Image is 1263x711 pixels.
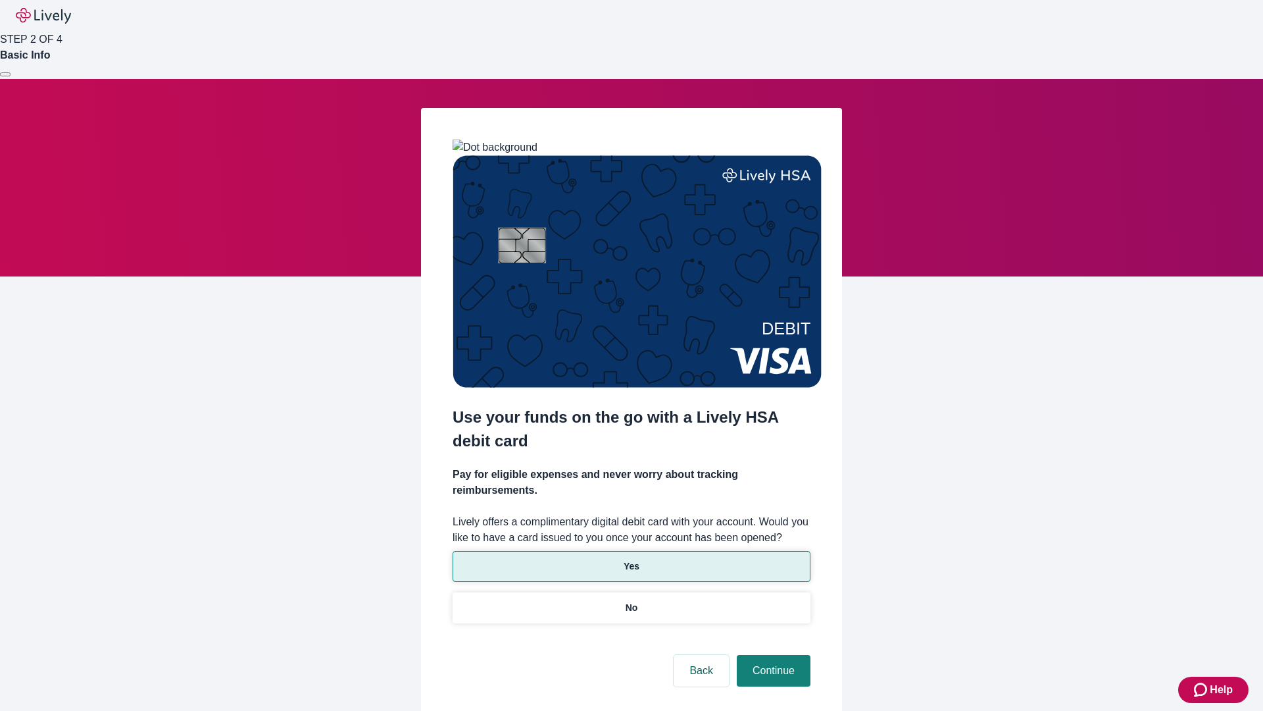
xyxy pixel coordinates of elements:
[453,155,822,388] img: Debit card
[453,140,537,155] img: Dot background
[1210,682,1233,698] span: Help
[453,592,810,623] button: No
[624,560,639,573] p: Yes
[16,8,71,24] img: Lively
[626,601,638,615] p: No
[1194,682,1210,698] svg: Zendesk support icon
[674,655,729,687] button: Back
[453,551,810,582] button: Yes
[453,467,810,498] h4: Pay for eligible expenses and never worry about tracking reimbursements.
[737,655,810,687] button: Continue
[1178,677,1249,703] button: Zendesk support iconHelp
[453,406,810,453] h2: Use your funds on the go with a Lively HSA debit card
[453,514,810,546] label: Lively offers a complimentary digital debit card with your account. Would you like to have a card...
